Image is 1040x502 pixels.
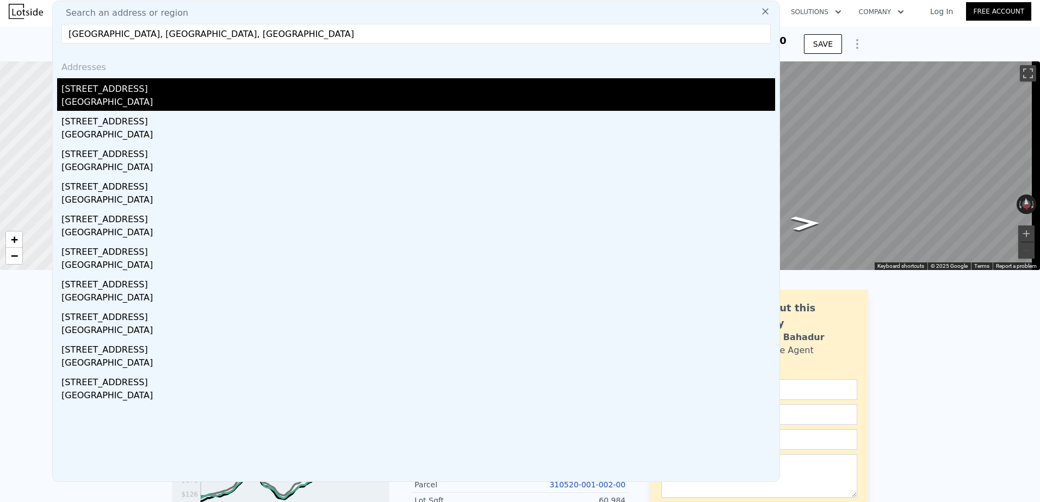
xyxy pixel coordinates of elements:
div: [GEOGRAPHIC_DATA] [61,389,775,404]
a: Log In [917,6,966,17]
div: [GEOGRAPHIC_DATA] [61,96,775,111]
div: [GEOGRAPHIC_DATA] [61,128,775,143]
button: Toggle fullscreen view [1020,65,1036,81]
a: 310520-001-002-00 [549,480,626,489]
tspan: $171 [181,476,198,484]
div: [GEOGRAPHIC_DATA] [61,161,775,176]
div: [STREET_ADDRESS] [61,372,775,389]
button: Solutions [782,2,850,22]
a: Zoom in [6,231,22,248]
div: [GEOGRAPHIC_DATA] [61,226,775,241]
span: Search an address or region [57,7,188,20]
input: Enter an address, city, region, neighborhood or zip code [61,24,771,43]
div: Addresses [57,52,775,78]
button: SAVE [804,34,842,54]
button: Zoom out [1018,242,1035,259]
a: Terms [974,263,989,269]
div: [GEOGRAPHIC_DATA] [61,193,775,209]
a: Free Account [966,2,1031,21]
div: [GEOGRAPHIC_DATA] [61,291,775,306]
div: [STREET_ADDRESS] [61,241,775,259]
span: © 2025 Google [931,263,968,269]
div: Parcel [414,479,520,490]
button: Keyboard shortcuts [877,262,924,270]
tspan: $126 [181,491,198,498]
div: Ask about this property [736,300,857,331]
button: Zoom in [1018,225,1035,242]
img: Lotside [9,4,43,19]
div: [STREET_ADDRESS] [61,78,775,96]
span: + [11,233,18,246]
div: [STREET_ADDRESS] [61,111,775,128]
div: [STREET_ADDRESS] [61,143,775,161]
div: [STREET_ADDRESS] [61,274,775,291]
button: Show Options [846,33,868,55]
button: Rotate clockwise [1031,194,1037,214]
div: Siddhant Bahadur [736,331,825,344]
div: [STREET_ADDRESS] [61,339,775,356]
div: [GEOGRAPHIC_DATA] [61,356,775,372]
span: − [11,249,18,262]
a: Zoom out [6,248,22,264]
button: Company [850,2,913,22]
div: [STREET_ADDRESS] [61,176,775,193]
div: [GEOGRAPHIC_DATA] [61,259,775,274]
button: Reset the view [1022,194,1031,214]
a: Report a problem [996,263,1037,269]
path: Go West, Bjorn Rd [778,212,832,234]
div: [STREET_ADDRESS] [61,209,775,226]
div: [STREET_ADDRESS] [61,306,775,324]
button: Rotate counterclockwise [1017,194,1023,214]
div: [GEOGRAPHIC_DATA] [61,324,775,339]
